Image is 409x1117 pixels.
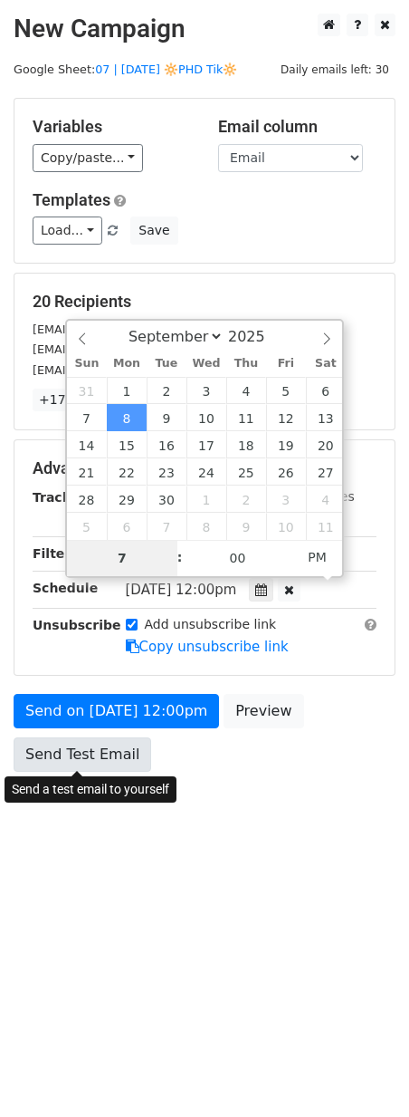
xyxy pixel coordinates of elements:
[67,540,177,576] input: Hour
[177,539,183,575] span: :
[306,486,346,513] span: October 4, 2025
[147,377,186,404] span: September 2, 2025
[283,487,354,506] label: UTM Codes
[183,540,293,576] input: Minute
[147,458,186,486] span: September 23, 2025
[126,582,237,598] span: [DATE] 12:00pm
[147,358,186,370] span: Tue
[226,404,266,431] span: September 11, 2025
[33,458,376,478] h5: Advanced
[306,358,346,370] span: Sat
[218,117,376,137] h5: Email column
[224,694,303,728] a: Preview
[33,363,234,377] small: [EMAIL_ADDRESS][DOMAIN_NAME]
[186,486,226,513] span: October 1, 2025
[226,358,266,370] span: Thu
[145,615,277,634] label: Add unsubscribe link
[33,144,143,172] a: Copy/paste...
[107,377,147,404] span: September 1, 2025
[266,458,306,486] span: September 26, 2025
[266,358,306,370] span: Fri
[14,14,395,44] h2: New Campaign
[147,431,186,458] span: September 16, 2025
[107,513,147,540] span: October 6, 2025
[33,581,98,595] strong: Schedule
[186,458,226,486] span: September 24, 2025
[67,513,107,540] span: October 5, 2025
[67,404,107,431] span: September 7, 2025
[33,389,109,411] a: +17 more
[266,377,306,404] span: September 5, 2025
[67,358,107,370] span: Sun
[226,431,266,458] span: September 18, 2025
[107,431,147,458] span: September 15, 2025
[147,404,186,431] span: September 9, 2025
[306,404,346,431] span: September 13, 2025
[107,458,147,486] span: September 22, 2025
[274,63,395,76] a: Daily emails left: 30
[33,292,376,312] h5: 20 Recipients
[95,63,237,76] a: 07 | [DATE] 🔆PHD Tik🔆
[186,431,226,458] span: September 17, 2025
[126,639,289,655] a: Copy unsubscribe link
[266,486,306,513] span: October 3, 2025
[224,328,289,345] input: Year
[33,490,93,505] strong: Tracking
[266,431,306,458] span: September 19, 2025
[319,1030,409,1117] iframe: Chat Widget
[5,776,176,803] div: Send a test email to yourself
[226,377,266,404] span: September 4, 2025
[33,342,234,356] small: [EMAIL_ADDRESS][DOMAIN_NAME]
[274,60,395,80] span: Daily emails left: 30
[67,377,107,404] span: August 31, 2025
[306,513,346,540] span: October 11, 2025
[67,486,107,513] span: September 28, 2025
[266,513,306,540] span: October 10, 2025
[226,513,266,540] span: October 9, 2025
[33,190,110,209] a: Templates
[186,404,226,431] span: September 10, 2025
[306,458,346,486] span: September 27, 2025
[147,486,186,513] span: September 30, 2025
[306,377,346,404] span: September 6, 2025
[33,217,102,245] a: Load...
[107,404,147,431] span: September 8, 2025
[33,323,234,336] small: [EMAIL_ADDRESS][DOMAIN_NAME]
[130,217,177,245] button: Save
[33,546,79,561] strong: Filters
[186,513,226,540] span: October 8, 2025
[14,737,151,772] a: Send Test Email
[186,358,226,370] span: Wed
[147,513,186,540] span: October 7, 2025
[107,486,147,513] span: September 29, 2025
[292,539,342,575] span: Click to toggle
[67,431,107,458] span: September 14, 2025
[266,404,306,431] span: September 12, 2025
[186,377,226,404] span: September 3, 2025
[107,358,147,370] span: Mon
[14,694,219,728] a: Send on [DATE] 12:00pm
[226,458,266,486] span: September 25, 2025
[33,117,191,137] h5: Variables
[226,486,266,513] span: October 2, 2025
[33,618,121,632] strong: Unsubscribe
[306,431,346,458] span: September 20, 2025
[67,458,107,486] span: September 21, 2025
[14,63,237,76] small: Google Sheet:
